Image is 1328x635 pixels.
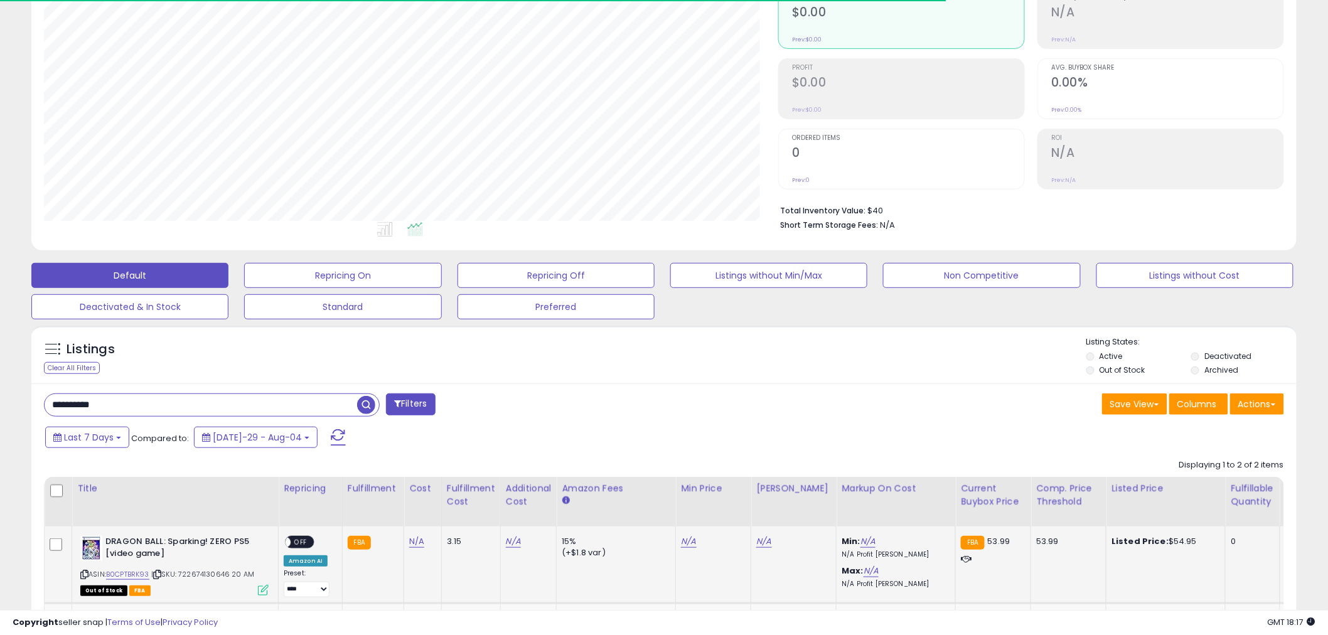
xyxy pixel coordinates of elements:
b: DRAGON BALL: Sparking! ZERO PS5 [video game] [105,536,258,562]
h2: 0 [792,146,1024,163]
div: Preset: [284,569,333,597]
a: N/A [860,535,876,548]
div: Fulfillable Quantity [1231,482,1274,508]
img: 5199kyEoKJL._SL40_.jpg [80,536,102,561]
div: $54.95 [1111,536,1216,547]
small: Prev: $0.00 [792,106,822,114]
small: Prev: 0.00% [1051,106,1081,114]
label: Active [1100,351,1123,361]
div: (+$1.8 var) [562,547,666,558]
button: Listings without Min/Max [670,263,867,288]
button: Non Competitive [883,263,1080,288]
div: 0 [1231,536,1270,547]
div: Title [77,482,273,495]
a: N/A [864,565,879,577]
button: Repricing On [244,263,441,288]
small: Prev: N/A [1051,36,1076,43]
span: 53.99 [988,535,1010,547]
span: Compared to: [131,432,189,444]
div: Amazon Fees [562,482,670,495]
div: Fulfillment [348,482,399,495]
a: N/A [756,535,771,548]
div: Clear All Filters [44,362,100,374]
div: [PERSON_NAME] [756,482,831,495]
th: The percentage added to the cost of goods (COGS) that forms the calculator for Min & Max prices. [837,477,956,526]
span: OFF [291,537,311,548]
h2: 0.00% [1051,75,1283,92]
span: All listings that are currently out of stock and unavailable for purchase on Amazon [80,585,127,596]
p: N/A Profit [PERSON_NAME] [842,580,946,589]
div: 3.15 [447,536,491,547]
button: Preferred [458,294,655,319]
span: N/A [880,219,895,231]
div: Repricing [284,482,337,495]
a: Privacy Policy [163,616,218,628]
div: Markup on Cost [842,482,950,495]
h2: N/A [1051,146,1283,163]
span: ROI [1051,135,1283,142]
div: Current Buybox Price [961,482,1025,508]
small: FBA [961,536,984,550]
button: Last 7 Days [45,427,129,448]
button: Deactivated & In Stock [31,294,228,319]
div: Additional Cost [506,482,552,508]
label: Out of Stock [1100,365,1145,375]
span: [DATE]-29 - Aug-04 [213,431,302,444]
b: Max: [842,565,864,577]
span: Avg. Buybox Share [1051,65,1283,72]
div: Displaying 1 to 2 of 2 items [1179,459,1284,471]
div: Comp. Price Threshold [1036,482,1101,508]
div: Amazon AI [284,555,328,567]
h5: Listings [67,341,115,358]
button: [DATE]-29 - Aug-04 [194,427,318,448]
div: ASIN: [80,536,269,594]
span: Ordered Items [792,135,1024,142]
h2: $0.00 [792,75,1024,92]
small: Prev: $0.00 [792,36,822,43]
div: Cost [409,482,436,495]
button: Filters [386,393,435,415]
span: | SKU: 722674130646 20 AM [151,569,254,579]
label: Archived [1204,365,1238,375]
label: Deactivated [1204,351,1251,361]
button: Columns [1169,393,1228,415]
div: Listed Price [1111,482,1220,495]
div: seller snap | | [13,617,218,629]
button: Save View [1102,393,1167,415]
a: B0CPTBRK93 [106,569,149,580]
div: 15% [562,536,666,547]
p: N/A Profit [PERSON_NAME] [842,550,946,559]
h2: N/A [1051,5,1283,22]
li: $40 [780,202,1275,217]
div: 53.99 [1036,536,1096,547]
span: 2025-08-12 18:17 GMT [1268,616,1315,628]
small: Amazon Fees. [562,495,569,506]
strong: Copyright [13,616,58,628]
a: N/A [681,535,696,548]
button: Listings without Cost [1096,263,1293,288]
small: Prev: N/A [1051,176,1076,184]
a: Terms of Use [107,616,161,628]
span: Columns [1177,398,1217,410]
div: Min Price [681,482,746,495]
small: Prev: 0 [792,176,810,184]
span: Last 7 Days [64,431,114,444]
a: N/A [409,535,424,548]
b: Short Term Storage Fees: [780,220,878,230]
b: Total Inventory Value: [780,205,865,216]
span: FBA [129,585,151,596]
b: Listed Price: [1111,535,1169,547]
small: FBA [348,536,371,550]
span: Profit [792,65,1024,72]
button: Standard [244,294,441,319]
p: Listing States: [1086,336,1297,348]
h2: $0.00 [792,5,1024,22]
button: Repricing Off [458,263,655,288]
a: N/A [506,535,521,548]
div: Fulfillment Cost [447,482,495,508]
button: Default [31,263,228,288]
button: Actions [1230,393,1284,415]
b: Min: [842,535,860,547]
